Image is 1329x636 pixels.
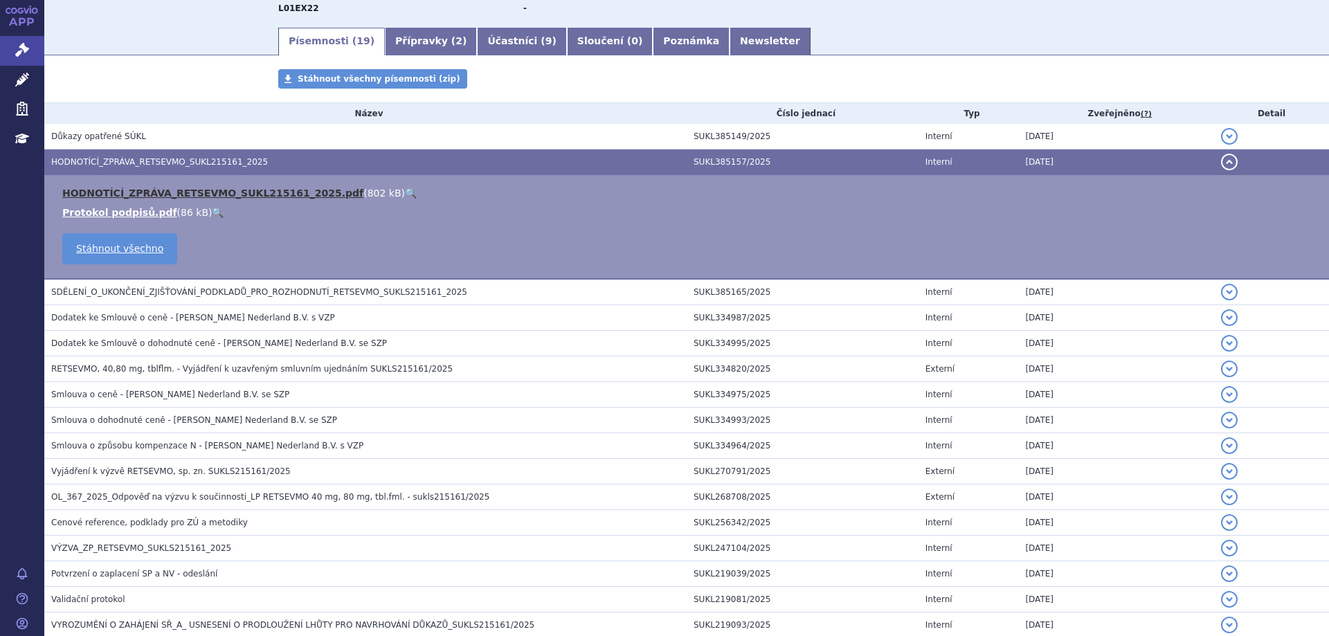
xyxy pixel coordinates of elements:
[687,561,919,587] td: SUKL219039/2025
[1221,128,1238,145] button: detail
[51,338,387,348] span: Dodatek ke Smlouvě o dohodnuté ceně - Eli Lilly Nederland B.V. se SZP
[51,620,534,630] span: VYROZUMĚNÍ O ZAHÁJENÍ SŘ_A_ USNESENÍ O PRODLOUŽENÍ LHŮTY PRO NAVRHOVÁNÍ DŮKAZŮ_SUKLS215161/2025
[687,484,919,510] td: SUKL268708/2025
[1018,510,1214,536] td: [DATE]
[62,188,363,199] a: HODNOTÍCÍ_ZPRÁVA_RETSEVMO_SUKL215161_2025.pdf
[181,207,208,218] span: 86 kB
[925,466,955,476] span: Externí
[925,338,952,348] span: Interní
[212,207,224,218] a: 🔍
[567,28,653,55] a: Sloučení (0)
[687,149,919,175] td: SUKL385157/2025
[1018,536,1214,561] td: [DATE]
[687,279,919,305] td: SUKL385165/2025
[51,364,453,374] span: RETSEVMO, 40,80 mg, tblflm. - Vyjádření k uzavřeným smluvním ujednáním SUKLS215161/2025
[925,287,952,297] span: Interní
[1018,305,1214,331] td: [DATE]
[687,433,919,459] td: SUKL334964/2025
[1018,331,1214,356] td: [DATE]
[631,35,638,46] span: 0
[687,305,919,331] td: SUKL334987/2025
[653,28,730,55] a: Poznámka
[51,569,217,579] span: Potvrzení o zaplacení SP a NV - odeslání
[1221,284,1238,300] button: detail
[1018,356,1214,382] td: [DATE]
[44,103,687,124] th: Název
[51,518,248,527] span: Cenové reference, podklady pro ZÚ a metodiky
[545,35,552,46] span: 9
[62,186,1315,200] li: ( )
[1221,565,1238,582] button: detail
[730,28,811,55] a: Newsletter
[523,3,527,13] strong: -
[1018,103,1214,124] th: Zveřejněno
[919,103,1019,124] th: Typ
[51,543,231,553] span: VÝZVA_ZP_RETSEVMO_SUKLS215161_2025
[925,543,952,553] span: Interní
[687,124,919,149] td: SUKL385149/2025
[925,390,952,399] span: Interní
[1221,591,1238,608] button: detail
[687,408,919,433] td: SUKL334993/2025
[1018,561,1214,587] td: [DATE]
[278,69,467,89] a: Stáhnout všechny písemnosti (zip)
[51,157,268,167] span: HODNOTÍCÍ_ZPRÁVA_RETSEVMO_SUKL215161_2025
[1221,154,1238,170] button: detail
[51,594,125,604] span: Validační protokol
[687,536,919,561] td: SUKL247104/2025
[51,287,467,297] span: SDĚLENÍ_O_UKONČENÍ_ZJIŠŤOVÁNÍ_PODKLADŮ_PRO_ROZHODNUTÍ_RETSEVMO_SUKLS215161_2025
[1018,433,1214,459] td: [DATE]
[368,188,401,199] span: 802 kB
[51,390,289,399] span: Smlouva o ceně - Eli Lilly Nederland B.V. se SZP
[1221,489,1238,505] button: detail
[1221,335,1238,352] button: detail
[1221,514,1238,531] button: detail
[925,594,952,604] span: Interní
[925,157,952,167] span: Interní
[1221,437,1238,454] button: detail
[1221,309,1238,326] button: detail
[925,364,955,374] span: Externí
[925,620,952,630] span: Interní
[687,587,919,612] td: SUKL219081/2025
[1018,459,1214,484] td: [DATE]
[1221,361,1238,377] button: detail
[51,131,146,141] span: Důkazy opatřené SÚKL
[51,492,489,502] span: OL_367_2025_Odpověď na výzvu k součinnosti_LP RETSEVMO 40 mg, 80 mg, tbl.fml. - sukls215161/2025
[51,441,363,451] span: Smlouva o způsobu kompenzace N - Eli Lilly Nederland B.V. s VZP
[1018,382,1214,408] td: [DATE]
[385,28,477,55] a: Přípravky (2)
[1221,412,1238,428] button: detail
[62,207,177,218] a: Protokol podpisů.pdf
[405,188,417,199] a: 🔍
[477,28,566,55] a: Účastníci (9)
[687,510,919,536] td: SUKL256342/2025
[925,415,952,425] span: Interní
[298,74,460,84] span: Stáhnout všechny písemnosti (zip)
[62,206,1315,219] li: ( )
[687,459,919,484] td: SUKL270791/2025
[687,331,919,356] td: SUKL334995/2025
[925,313,952,322] span: Interní
[687,356,919,382] td: SUKL334820/2025
[1221,617,1238,633] button: detail
[51,313,335,322] span: Dodatek ke Smlouvě o ceně - Eli Lilly Nederland B.V. s VZP
[925,492,955,502] span: Externí
[925,518,952,527] span: Interní
[1018,484,1214,510] td: [DATE]
[1221,386,1238,403] button: detail
[925,131,952,141] span: Interní
[1018,279,1214,305] td: [DATE]
[1018,587,1214,612] td: [DATE]
[278,3,319,13] strong: SELPERKATINIB
[455,35,462,46] span: 2
[1018,408,1214,433] td: [DATE]
[51,466,291,476] span: Vyjádření k výzvě RETSEVMO, sp. zn. SUKLS215161/2025
[687,103,919,124] th: Číslo jednací
[1018,149,1214,175] td: [DATE]
[1221,463,1238,480] button: detail
[1018,124,1214,149] td: [DATE]
[1221,540,1238,556] button: detail
[62,233,177,264] a: Stáhnout všechno
[356,35,370,46] span: 19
